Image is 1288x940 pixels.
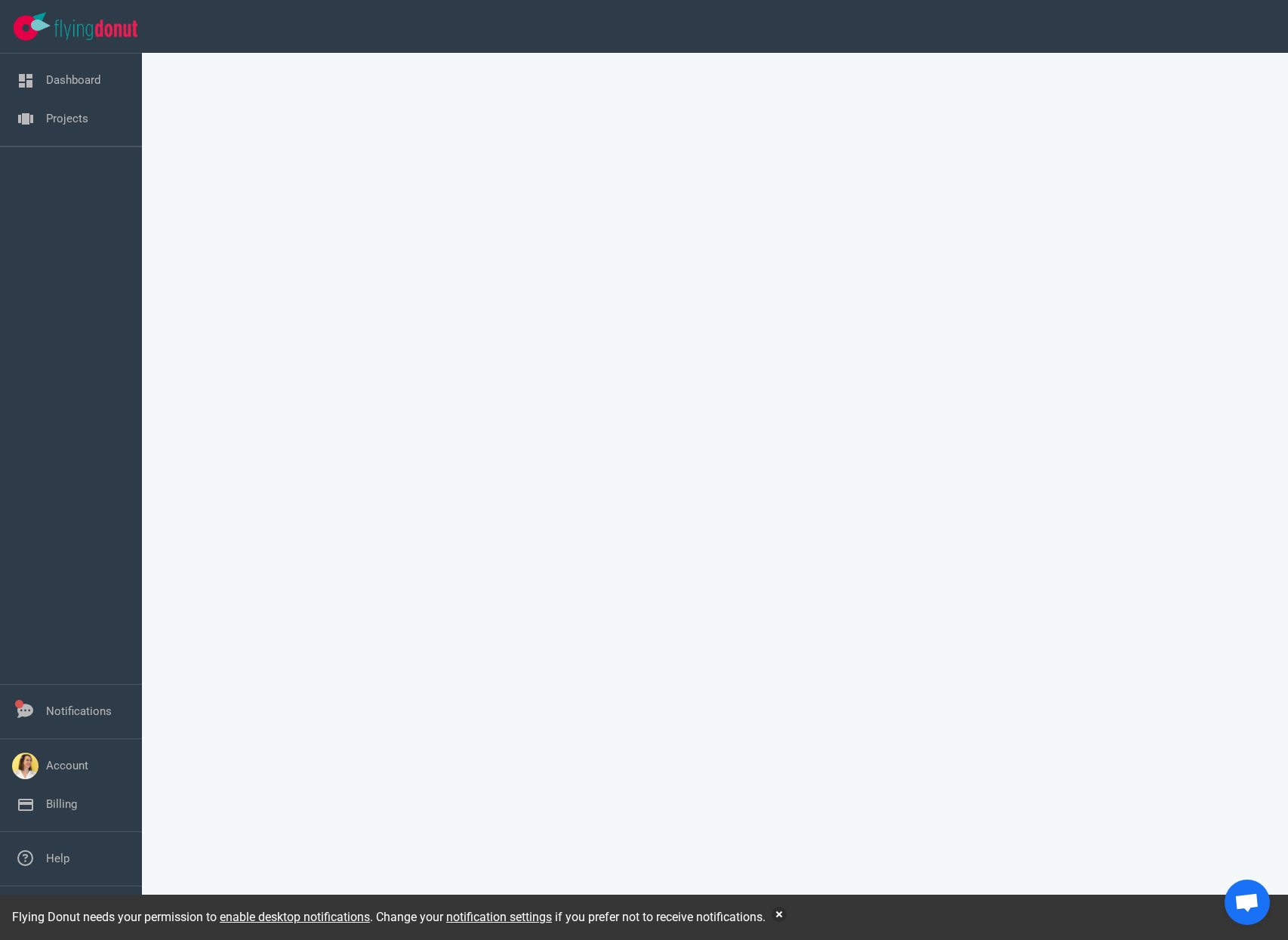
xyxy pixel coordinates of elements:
a: Account [46,759,88,772]
a: enable desktop notifications [220,910,370,924]
img: Flying Donut text logo [54,20,137,40]
a: Projects [46,112,88,125]
a: Help [46,852,69,865]
a: notification settings [446,910,552,924]
span: . Change your if you prefer not to receive notifications. [370,910,766,924]
a: Billing [46,797,77,811]
a: Dashboard [46,73,100,87]
a: Notifications [46,704,112,718]
div: Ouvrir le chat [1225,880,1270,925]
span: Flying Donut needs your permission to [12,910,370,924]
